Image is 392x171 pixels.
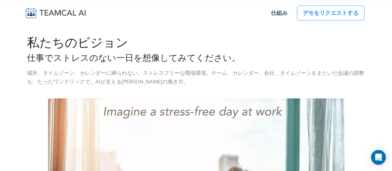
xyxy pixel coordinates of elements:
[27,53,240,63] font: 仕事でストレスのない一日を想像してみてください。
[27,69,364,85] font: 場所、タイムゾーン、カレンダーに縛られない、ストレスフリーな職場環境。チーム、カレンダー、会社、タイムゾーンをまたいだ会議の調整も、たったワンクリックで。AIが支える[PERSON_NAME]の...
[265,7,294,20] a: 仕組み
[271,10,288,16] font: 仕組み
[303,10,359,16] font: デモをリクエストする
[297,6,364,20] a: デモをリクエストする
[371,150,386,165] div: インターコムメッセンジャーを開く
[27,35,128,51] font: 私たちのビジョン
